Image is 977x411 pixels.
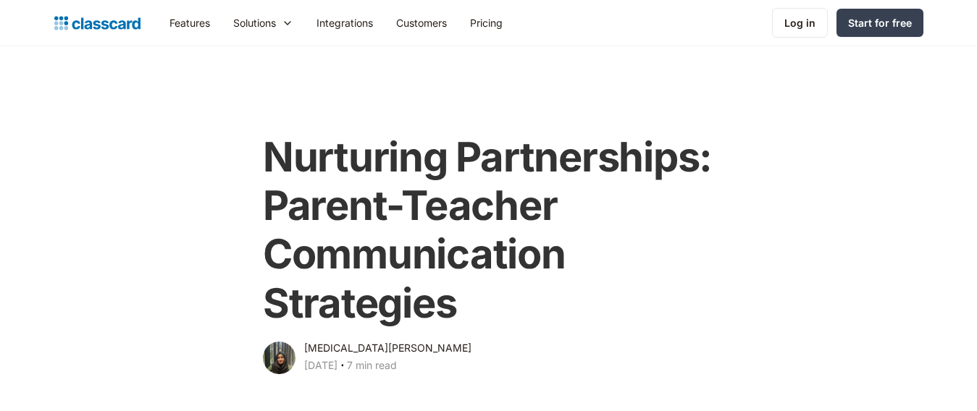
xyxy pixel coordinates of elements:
a: Integrations [305,7,385,39]
a: Customers [385,7,458,39]
div: 7 min read [347,357,397,374]
div: Start for free [848,15,912,30]
a: Pricing [458,7,514,39]
div: ‧ [337,357,347,377]
a: Features [158,7,222,39]
a: Logo [54,13,141,33]
a: Log in [772,8,828,38]
div: Log in [784,15,815,30]
a: Start for free [836,9,923,37]
div: Solutions [233,15,276,30]
h1: Nurturing Partnerships: Parent-Teacher Communication Strategies [263,133,714,328]
div: [MEDICAL_DATA][PERSON_NAME] [304,339,471,357]
div: [DATE] [304,357,337,374]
